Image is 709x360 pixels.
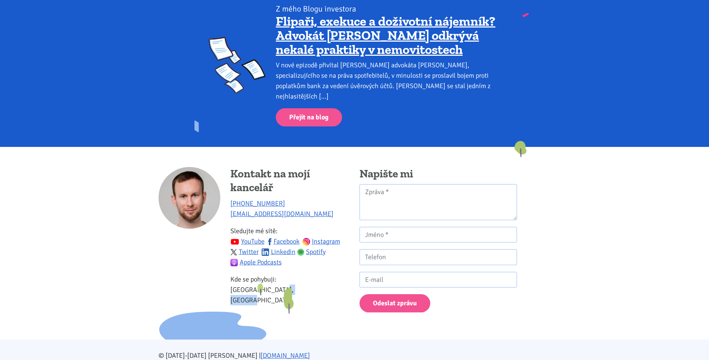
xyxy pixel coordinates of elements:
p: Sledujte mé sítě: [230,226,349,267]
a: YouTube [230,237,265,245]
h4: Kontakt na mojí kancelář [230,167,349,195]
img: Tomáš Kučera [159,167,220,229]
a: Twitter [230,248,259,256]
a: [DOMAIN_NAME] [261,351,310,360]
a: Apple Podcasts [230,258,282,266]
img: ig.svg [303,238,310,245]
div: V nové epizodě přivítal [PERSON_NAME] advokáta [PERSON_NAME], specializujícího se na práva spotře... [276,60,500,102]
input: E-mail [360,272,517,288]
a: Linkedin [262,248,296,256]
p: Kde se pohybuji: [GEOGRAPHIC_DATA], [GEOGRAPHIC_DATA] [230,274,349,305]
img: twitter.svg [230,249,237,255]
a: [EMAIL_ADDRESS][DOMAIN_NAME] [230,210,333,218]
button: Odeslat zprávu [360,294,430,312]
input: Jméno * [360,227,517,243]
img: linkedin.svg [262,248,269,256]
h4: Napište mi [360,167,517,181]
a: Facebook [266,237,300,245]
a: Flipaři, exekuce a doživotní nájemník? Advokát [PERSON_NAME] odkrývá nekalé praktiky v nemovitostech [276,13,495,57]
input: Telefon [360,249,517,265]
img: apple-podcasts.png [230,259,238,266]
a: Přejít na blog [276,108,342,126]
div: Z mého Blogu investora [276,4,500,14]
a: [PHONE_NUMBER] [230,199,285,208]
img: youtube.svg [230,237,239,246]
form: Kontaktní formulář [360,184,517,312]
img: spotify.png [297,248,304,256]
a: Spotify [297,248,326,256]
a: Instagram [303,237,340,245]
img: fb.svg [266,238,274,245]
